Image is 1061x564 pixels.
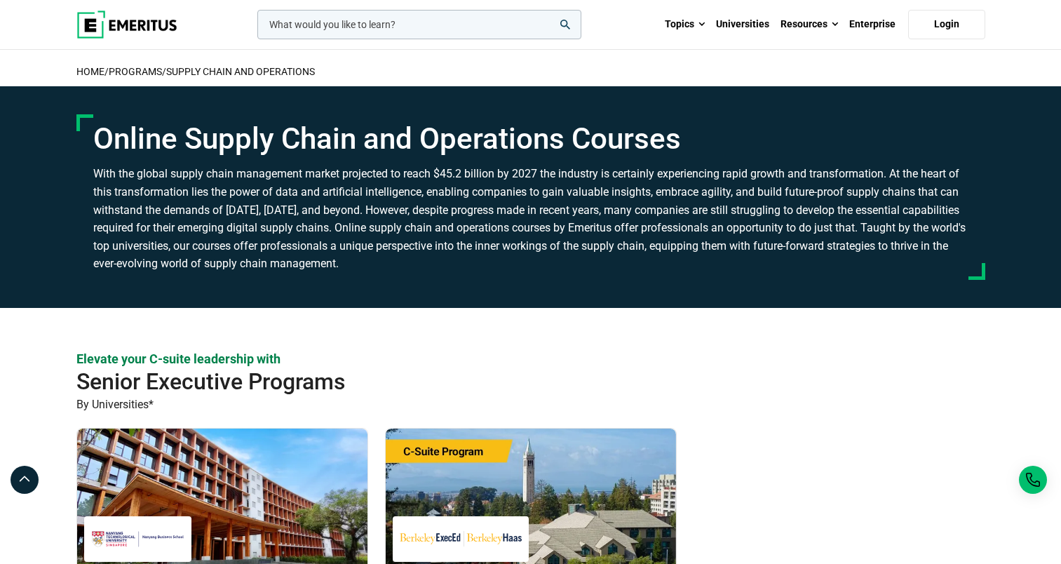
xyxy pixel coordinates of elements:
[91,523,184,555] img: Nanyang Technological University Nanyang Business School
[257,10,581,39] input: woocommerce-product-search-field-0
[76,396,985,414] p: By Universities*
[93,121,968,156] h1: Online Supply Chain and Operations Courses
[76,350,985,368] p: Elevate your C-suite leadership with
[93,165,968,273] h3: With the global supply chain management market projected to reach $45.2 billion by 2027 the indus...
[76,57,985,86] h2: / /
[76,368,894,396] h2: Senior Executive Programs
[109,66,162,77] a: Programs
[76,66,104,77] a: home
[166,66,315,77] a: Supply Chain and Operations
[400,523,522,555] img: Berkeley Executive Education
[908,10,985,39] a: Login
